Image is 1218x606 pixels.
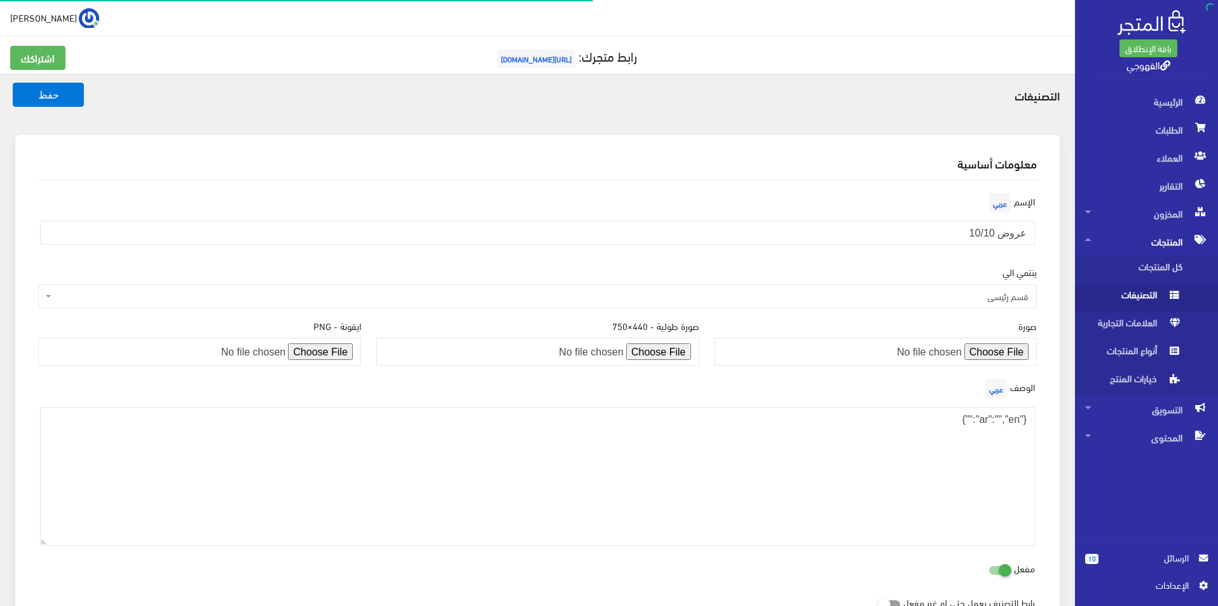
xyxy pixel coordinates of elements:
[612,319,699,333] label: صورة طولية - 440 × 750
[313,319,361,333] label: ايقونة - PNG
[1085,116,1208,144] span: الطلبات
[1085,172,1208,200] span: التقارير
[1118,10,1186,35] img: .
[1085,340,1182,368] span: أنواع المنتجات
[79,8,99,29] img: ...
[38,284,1037,308] span: قسم رئيسي
[1075,200,1218,228] a: المخزون
[1075,88,1218,116] a: الرئيسية
[494,44,637,67] a: رابط متجرك:[URL][DOMAIN_NAME]
[1109,551,1189,565] span: الرسائل
[1075,368,1218,396] a: خيارات المنتج
[13,83,84,107] button: حفظ
[1085,200,1208,228] span: المخزون
[497,49,575,68] span: [URL][DOMAIN_NAME]
[1085,312,1182,340] span: العلامات التجارية
[1126,55,1170,74] a: القهوجي
[982,376,1035,401] label: الوصف
[1075,284,1218,312] a: التصنيفات
[989,193,1011,212] span: عربي
[1085,88,1208,116] span: الرئيسية
[1075,172,1218,200] a: التقارير
[1085,396,1208,424] span: التسويق
[1075,228,1218,256] a: المنتجات
[15,89,1060,102] h4: التصنيفات
[1085,424,1208,451] span: المحتوى
[1085,578,1208,598] a: اﻹعدادات
[1075,116,1218,144] a: الطلبات
[986,190,1035,216] label: الإسم
[1085,551,1208,578] a: 10 الرسائل
[1075,144,1218,172] a: العملاء
[54,290,1029,303] span: قسم رئيسي
[1075,256,1218,284] a: كل المنتجات
[1075,424,1218,451] a: المحتوى
[1119,39,1177,57] a: باقة الإنطلاق
[1014,556,1035,580] label: مفعل
[1085,554,1098,564] span: 10
[1075,312,1218,340] a: العلامات التجارية
[10,46,65,70] a: اشتراكك
[1085,256,1182,284] span: كل المنتجات
[1095,578,1188,592] span: اﻹعدادات
[1085,284,1182,312] span: التصنيفات
[38,158,1037,169] h2: معلومات أساسية
[10,8,99,28] a: ... [PERSON_NAME]
[1075,340,1218,368] a: أنواع المنتجات
[1002,265,1037,279] label: ينتمي الي
[985,379,1007,398] span: عربي
[40,407,1035,546] textarea: {"ar":"","en":""}
[1085,368,1182,396] span: خيارات المنتج
[1085,228,1208,256] span: المنتجات
[1018,319,1037,333] label: صورة
[1085,144,1208,172] span: العملاء
[10,10,77,25] span: [PERSON_NAME]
